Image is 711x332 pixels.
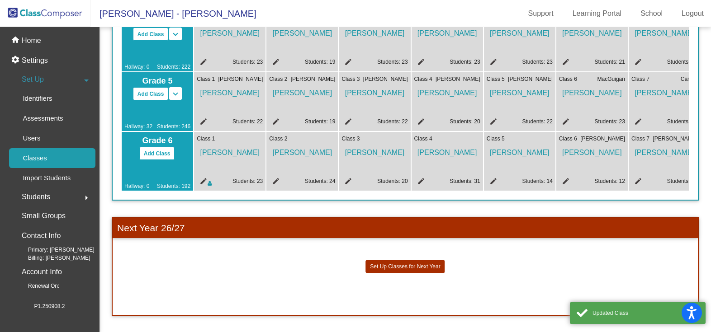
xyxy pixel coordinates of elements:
mat-icon: edit [631,117,642,128]
button: Set Up Classes for Next Year [365,260,445,273]
span: [PERSON_NAME] [341,143,408,158]
mat-icon: keyboard_arrow_down [170,29,181,40]
a: Logout [674,6,711,21]
span: Class 1 [197,75,215,83]
mat-icon: edit [197,177,208,188]
button: Add Class [133,87,169,100]
span: Class 3 [341,135,360,143]
p: Import Students [23,173,71,183]
span: Class 6 [559,75,577,83]
a: Students: 24 [305,178,335,184]
span: [PERSON_NAME] [341,23,408,39]
span: [PERSON_NAME] [291,75,336,83]
span: Class 2 [269,75,287,83]
span: MacGuigan [597,75,625,83]
span: Hallway: 0 [124,63,149,71]
mat-icon: arrow_right [81,192,92,203]
a: Students: 23 [450,59,480,65]
p: Settings [22,55,48,66]
mat-icon: edit [487,117,498,128]
span: [PERSON_NAME] [269,83,335,98]
mat-icon: edit [341,177,352,188]
span: [PERSON_NAME] [341,83,408,98]
mat-icon: keyboard_arrow_down [170,89,181,99]
span: Billing: [PERSON_NAME] [14,254,90,262]
span: [PERSON_NAME] [487,143,553,158]
a: Students: 20 [450,118,480,125]
a: Students: 31 [450,178,480,184]
a: Students: 23 [595,118,625,125]
mat-icon: edit [341,58,352,69]
span: Class 7 [631,135,649,143]
span: Class 5 [487,135,505,143]
span: Grade 5 [124,75,190,87]
mat-icon: edit [414,58,425,69]
mat-icon: edit [559,58,570,69]
span: Class 5 [487,75,505,83]
mat-icon: edit [197,58,208,69]
span: [PERSON_NAME] [559,23,625,39]
span: [PERSON_NAME] [508,75,553,83]
p: Small Groups [22,210,66,222]
a: Students: 22 [232,118,263,125]
span: [PERSON_NAME] [559,83,625,98]
a: Students: 21 [595,59,625,65]
span: [PERSON_NAME] [218,75,263,83]
span: Class 1 [197,135,215,143]
div: Updated Class [592,309,699,317]
span: [PERSON_NAME] [363,75,408,83]
a: Students: 23 [377,59,408,65]
span: Class 3 [341,75,360,83]
p: Users [23,133,40,144]
span: Set Up [22,73,44,86]
a: Students: 14 [522,178,552,184]
span: Camlin [681,75,697,83]
mat-icon: edit [341,117,352,128]
mat-icon: edit [631,58,642,69]
span: [PERSON_NAME] [631,23,697,39]
span: [PERSON_NAME] - [PERSON_NAME] [90,6,256,21]
mat-icon: home [11,35,22,46]
span: [PERSON_NAME] [197,83,263,98]
span: Class 7 [631,75,649,83]
h3: Next Year 26/27 [113,218,698,238]
a: Students: 12 [595,178,625,184]
mat-icon: edit [631,177,642,188]
a: Students: 23 [232,59,263,65]
button: Add Class [133,28,169,41]
span: Class 6 [559,135,577,143]
a: Students: 23 [667,118,697,125]
mat-icon: edit [414,177,425,188]
span: [PERSON_NAME] [197,143,263,158]
span: Students: 192 [157,182,190,190]
mat-icon: arrow_drop_down [81,75,92,86]
span: Hallway: 0 [124,182,149,190]
mat-icon: edit [487,58,498,69]
span: [PERSON_NAME] [559,143,625,158]
span: Students [22,191,50,203]
span: [PERSON_NAME] [580,135,625,143]
span: [PERSON_NAME] [414,23,480,39]
a: Support [521,6,561,21]
button: Add Class [139,147,175,160]
p: Identifiers [23,93,52,104]
mat-icon: edit [487,177,498,188]
span: Renewal On: [14,282,59,290]
p: Assessments [23,113,63,124]
mat-icon: edit [559,117,570,128]
a: Students: 18 [667,178,697,184]
span: Class 4 [414,135,432,143]
span: [PERSON_NAME] [487,23,553,39]
span: [PERSON_NAME] [653,135,697,143]
span: [PERSON_NAME] [631,83,697,98]
span: [PERSON_NAME] [436,75,480,83]
span: Grade 6 [124,135,190,147]
a: Learning Portal [565,6,629,21]
a: Students: 22 [377,118,408,125]
a: Students: 19 [305,59,335,65]
span: [PERSON_NAME] [197,23,263,39]
a: Students: 22 [522,118,552,125]
mat-icon: edit [269,117,280,128]
mat-icon: edit [269,58,280,69]
p: Contact Info [22,229,61,242]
